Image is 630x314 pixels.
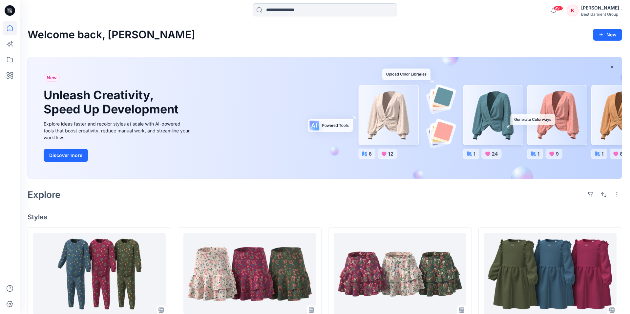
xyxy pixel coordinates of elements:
[44,149,88,162] button: Discover more
[28,189,61,200] h2: Explore
[28,213,622,221] h4: Styles
[593,29,622,41] button: New
[44,120,191,141] div: Explore ideas faster and recolor styles at scale with AI-powered tools that boost creativity, red...
[28,29,195,41] h2: Welcome back, [PERSON_NAME]
[567,5,578,16] div: K
[553,6,563,11] span: 99+
[44,88,181,116] h1: Unleash Creativity, Speed Up Development
[581,4,622,12] div: [PERSON_NAME] .
[44,149,191,162] a: Discover more
[581,12,622,17] div: Best Garment Group
[47,74,57,82] span: New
